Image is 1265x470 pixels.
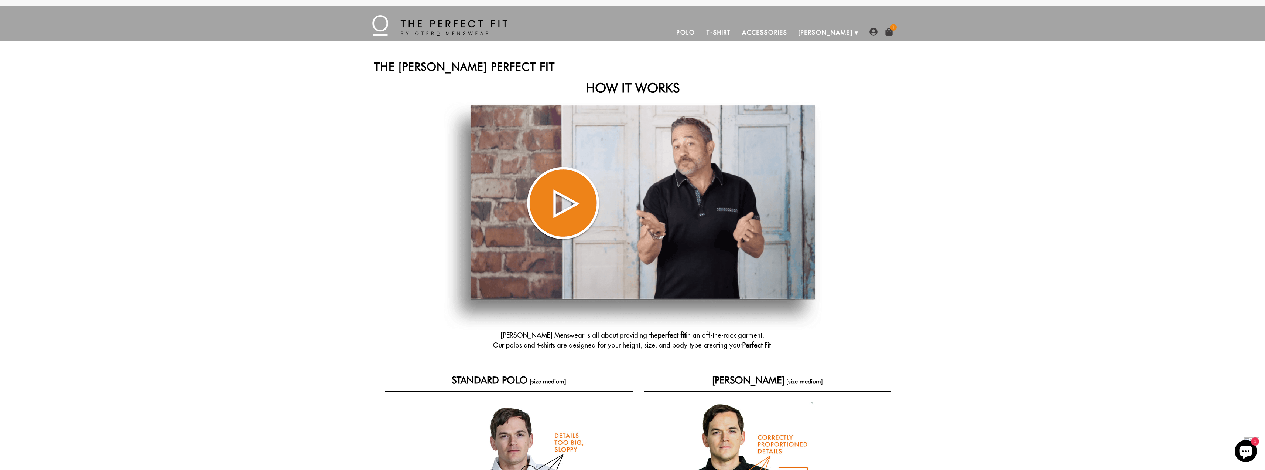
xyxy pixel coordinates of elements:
img: steve-villanueva-otero-menswear-clothes-for-short-men_1024x1024.png [444,102,822,330]
a: 1 [885,28,893,36]
h3: STANDARD POLO [385,369,633,392]
h3: [PERSON_NAME] [644,369,891,392]
span: [size medium] [784,378,823,385]
a: Accessories [736,24,793,41]
img: The Perfect Fit - by Otero Menswear - Logo [372,15,507,36]
h2: The [PERSON_NAME] Perfect Fit [374,60,891,73]
span: [size medium] [528,378,566,385]
strong: Perfect Fit [742,341,771,349]
img: user-account-icon.png [869,28,878,36]
strong: perfect fit [658,331,686,339]
a: T-Shirt [701,24,736,41]
p: [PERSON_NAME] Menswear is all about providing the in an off-the-rack garment. Our polos and t-shi... [411,330,854,350]
a: Polo [671,24,701,41]
h2: How It Works [374,80,891,95]
img: shopping-bag-icon.png [885,28,893,36]
a: [PERSON_NAME] [793,24,858,41]
inbox-online-store-chat: Shopify online store chat [1232,440,1259,464]
span: 1 [890,24,897,31]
